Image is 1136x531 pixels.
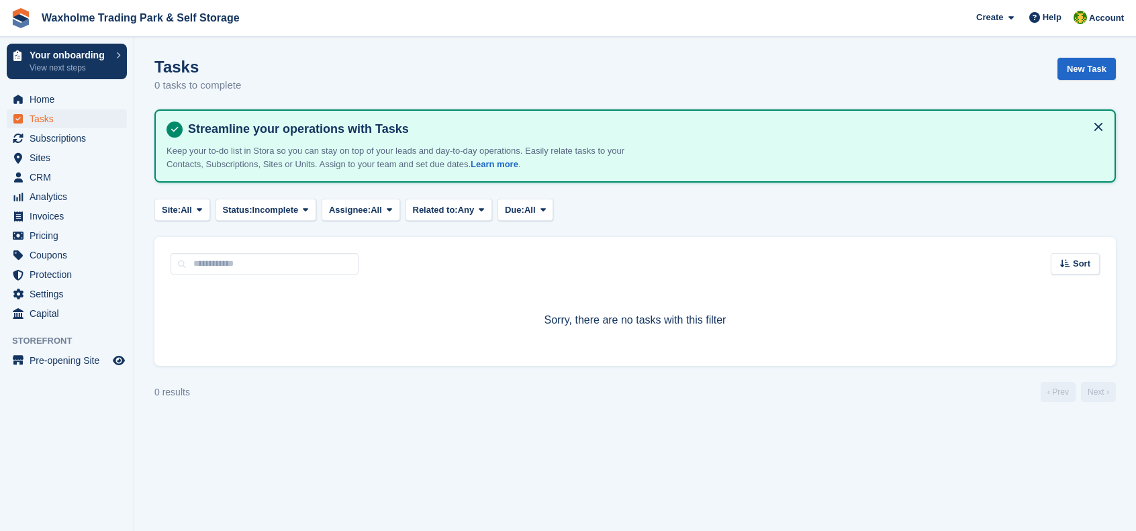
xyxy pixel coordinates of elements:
[1057,58,1116,80] a: New Task
[505,203,524,217] span: Due:
[7,351,127,370] a: menu
[11,8,31,28] img: stora-icon-8386f47178a22dfd0bd8f6a31ec36ba5ce8667c1dd55bd0f319d3a0aa187defe.svg
[7,207,127,226] a: menu
[1074,11,1087,24] img: Waxholme Self Storage
[471,159,518,169] a: Learn more
[406,199,492,221] button: Related to: Any
[7,246,127,264] a: menu
[181,203,192,217] span: All
[7,226,127,245] a: menu
[154,78,241,93] p: 0 tasks to complete
[7,148,127,167] a: menu
[154,58,241,76] h1: Tasks
[154,199,210,221] button: Site: All
[30,187,110,206] span: Analytics
[524,203,536,217] span: All
[7,168,127,187] a: menu
[1089,11,1124,25] span: Account
[167,144,636,171] p: Keep your to-do list in Stora so you can stay on top of your leads and day-to-day operations. Eas...
[413,203,458,217] span: Related to:
[30,304,110,323] span: Capital
[7,90,127,109] a: menu
[7,187,127,206] a: menu
[30,285,110,303] span: Settings
[30,226,110,245] span: Pricing
[371,203,382,217] span: All
[1041,382,1076,402] a: Previous
[1081,382,1116,402] a: Next
[7,44,127,79] a: Your onboarding View next steps
[30,148,110,167] span: Sites
[7,129,127,148] a: menu
[322,199,400,221] button: Assignee: All
[12,334,134,348] span: Storefront
[223,203,252,217] span: Status:
[30,168,110,187] span: CRM
[1038,382,1119,402] nav: Page
[162,203,181,217] span: Site:
[30,351,110,370] span: Pre-opening Site
[498,199,553,221] button: Due: All
[976,11,1003,24] span: Create
[30,129,110,148] span: Subscriptions
[154,385,190,399] div: 0 results
[329,203,371,217] span: Assignee:
[1043,11,1061,24] span: Help
[7,109,127,128] a: menu
[458,203,475,217] span: Any
[30,265,110,284] span: Protection
[30,109,110,128] span: Tasks
[30,90,110,109] span: Home
[171,312,1100,328] p: Sorry, there are no tasks with this filter
[7,285,127,303] a: menu
[7,304,127,323] a: menu
[111,352,127,369] a: Preview store
[30,246,110,264] span: Coupons
[1073,257,1090,271] span: Sort
[7,265,127,284] a: menu
[30,62,109,74] p: View next steps
[183,122,1104,137] h4: Streamline your operations with Tasks
[216,199,316,221] button: Status: Incomplete
[30,50,109,60] p: Your onboarding
[30,207,110,226] span: Invoices
[36,7,245,29] a: Waxholme Trading Park & Self Storage
[252,203,299,217] span: Incomplete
